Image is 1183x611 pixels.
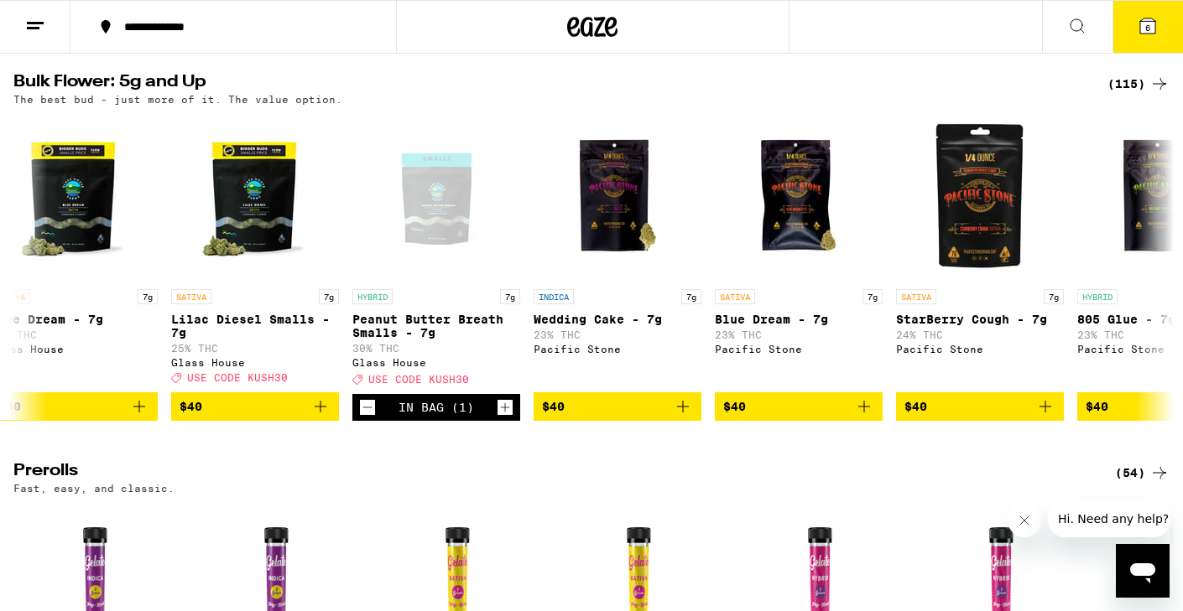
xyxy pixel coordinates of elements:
[896,289,936,304] p: SATIVA
[534,289,574,304] p: INDICA
[368,375,469,386] span: USE CODE KUSH30
[171,313,339,339] p: Lilac Diesel Smalls - 7g
[534,313,701,326] p: Wedding Cake - 7g
[715,392,883,421] button: Add to bag
[896,313,1064,326] p: StarBerry Cough - 7g
[352,113,520,393] a: Open page for Peanut Butter Breath Smalls - 7g from Glass House
[896,113,1064,391] a: Open page for StarBerry Cough - 7g from Pacific Stone
[1008,504,1041,537] iframe: Close message
[1145,23,1150,33] span: 6
[352,313,520,339] p: Peanut Butter Breath Smalls - 7g
[1077,289,1118,304] p: HYBRID
[13,483,175,494] p: Fast, easy, and classic.
[896,113,1064,281] img: Pacific Stone - StarBerry Cough - 7g
[359,399,376,416] button: Decrement
[904,400,927,413] span: $40
[1086,400,1108,413] span: $40
[534,113,701,391] a: Open page for Wedding Cake - 7g from Pacific Stone
[171,113,339,281] img: Glass House - Lilac Diesel Smalls - 7g
[896,392,1064,421] button: Add to bag
[13,463,1087,483] h2: Prerolls
[171,357,339,368] div: Glass House
[138,289,158,304] p: 7g
[715,313,883,326] p: Blue Dream - 7g
[497,399,513,416] button: Increment
[534,344,701,355] div: Pacific Stone
[1113,1,1183,53] button: 6
[862,289,883,304] p: 7g
[715,113,883,391] a: Open page for Blue Dream - 7g from Pacific Stone
[1116,544,1170,598] iframe: Button to launch messaging window
[542,400,565,413] span: $40
[1048,500,1170,537] iframe: Message from company
[896,329,1064,340] p: 24% THC
[534,392,701,421] button: Add to bag
[715,344,883,355] div: Pacific Stone
[399,401,474,414] div: In Bag (1)
[352,357,520,368] div: Glass House
[534,329,701,340] p: 23% THC
[715,289,755,304] p: SATIVA
[715,113,883,281] img: Pacific Stone - Blue Dream - 7g
[171,343,339,354] p: 25% THC
[1115,463,1170,483] a: (54)
[896,344,1064,355] div: Pacific Stone
[13,74,1087,94] h2: Bulk Flower: 5g and Up
[681,289,701,304] p: 7g
[1044,289,1064,304] p: 7g
[723,400,746,413] span: $40
[171,113,339,391] a: Open page for Lilac Diesel Smalls - 7g from Glass House
[187,373,288,384] span: USE CODE KUSH30
[180,400,202,413] span: $40
[715,329,883,340] p: 23% THC
[171,289,211,304] p: SATIVA
[171,392,339,421] button: Add to bag
[352,289,393,304] p: HYBRID
[13,94,342,105] p: The best bud - just more of it. The value option.
[534,113,701,281] img: Pacific Stone - Wedding Cake - 7g
[352,343,520,354] p: 30% THC
[319,289,339,304] p: 7g
[1107,74,1170,94] a: (115)
[500,289,520,304] p: 7g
